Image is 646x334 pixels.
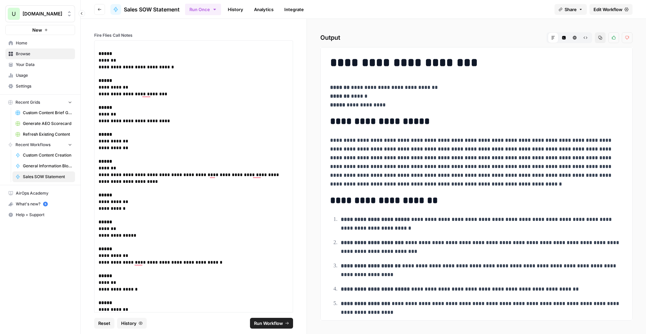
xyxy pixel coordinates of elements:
[117,318,147,329] button: History
[250,4,278,15] a: Analytics
[12,107,75,118] a: Custom Content Brief Grid
[16,40,72,46] span: Home
[94,318,114,329] button: Reset
[12,150,75,161] a: Custom Content Creation
[6,199,75,209] div: What's new?
[554,4,587,15] button: Share
[23,110,72,116] span: Custom Content Brief Grid
[5,81,75,92] a: Settings
[16,62,72,68] span: Your Data
[16,51,72,57] span: Browse
[5,209,75,220] button: Help + Support
[15,99,40,105] span: Recent Grids
[224,4,247,15] a: History
[43,202,48,206] a: 5
[280,4,308,15] a: Integrate
[320,32,633,43] h2: Output
[12,161,75,171] a: General Information Blog Writer
[124,5,180,13] span: Sales SOW Statement
[16,212,72,218] span: Help + Support
[23,163,72,169] span: General Information Blog Writer
[5,5,75,22] button: Workspace: Upgrow.io
[565,6,577,13] span: Share
[44,202,46,206] text: 5
[121,320,137,327] span: History
[16,72,72,78] span: Usage
[5,140,75,150] button: Recent Workflows
[250,318,293,329] button: Run Workflow
[15,142,50,148] span: Recent Workflows
[94,32,293,38] label: Fire Flies Call Notes
[23,174,72,180] span: Sales SOW Statement
[12,171,75,182] a: Sales SOW Statement
[12,118,75,129] a: Generate AEO Scorecard
[16,190,72,196] span: AirOps Academy
[32,27,42,33] span: New
[16,83,72,89] span: Settings
[23,10,63,17] span: [DOMAIN_NAME]
[589,4,633,15] a: Edit Workflow
[185,4,221,15] button: Run Once
[5,199,75,209] button: What's new? 5
[98,320,110,327] span: Reset
[5,70,75,81] a: Usage
[5,59,75,70] a: Your Data
[5,25,75,35] button: New
[12,129,75,140] a: Refresh Existing Content
[5,188,75,199] a: AirOps Academy
[23,121,72,127] span: Generate AEO Scorecard
[5,38,75,48] a: Home
[12,10,16,18] span: U
[5,48,75,59] a: Browse
[594,6,622,13] span: Edit Workflow
[23,131,72,137] span: Refresh Existing Content
[254,320,283,327] span: Run Workflow
[5,97,75,107] button: Recent Grids
[23,152,72,158] span: Custom Content Creation
[110,4,180,15] a: Sales SOW Statement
